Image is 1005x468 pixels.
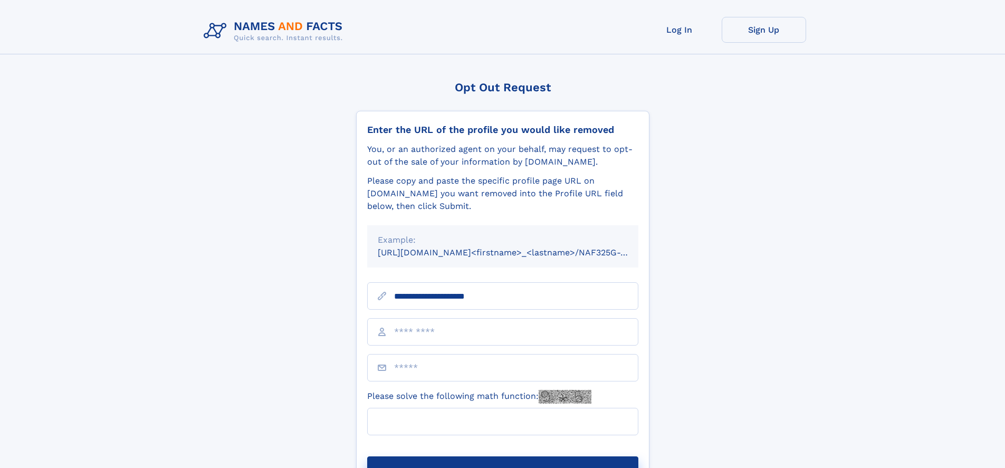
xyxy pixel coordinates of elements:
div: Enter the URL of the profile you would like removed [367,124,638,136]
div: Please copy and paste the specific profile page URL on [DOMAIN_NAME] you want removed into the Pr... [367,175,638,213]
a: Sign Up [722,17,806,43]
div: Opt Out Request [356,81,649,94]
small: [URL][DOMAIN_NAME]<firstname>_<lastname>/NAF325G-xxxxxxxx [378,247,658,257]
div: You, or an authorized agent on your behalf, may request to opt-out of the sale of your informatio... [367,143,638,168]
label: Please solve the following math function: [367,390,591,404]
div: Example: [378,234,628,246]
a: Log In [637,17,722,43]
img: Logo Names and Facts [199,17,351,45]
